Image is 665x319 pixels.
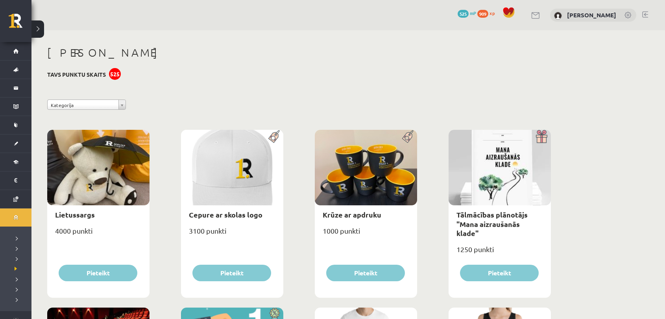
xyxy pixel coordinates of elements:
a: Cepure ar skolas logo [189,210,262,219]
button: Pieteikt [192,265,271,281]
a: 909 xp [477,10,499,16]
button: Pieteikt [326,265,405,281]
div: 4000 punkti [47,224,150,244]
button: Pieteikt [460,265,539,281]
img: Populāra prece [399,130,417,143]
div: 1000 punkti [315,224,417,244]
img: Dāvana ar pārsteigumu [533,130,551,143]
a: 525 mP [458,10,476,16]
span: Kategorija [51,100,115,110]
a: Lietussargs [55,210,95,219]
span: xp [490,10,495,16]
h1: [PERSON_NAME] [47,46,551,59]
img: Populāra prece [266,130,283,143]
span: 909 [477,10,488,18]
span: 525 [458,10,469,18]
a: [PERSON_NAME] [567,11,616,19]
h3: Tavs punktu skaits [47,71,106,78]
a: Tālmācības plānotājs "Mana aizraušanās klade" [456,210,528,238]
img: Aleks Cvetkovs [554,12,562,20]
span: mP [470,10,476,16]
div: 525 [109,68,121,80]
div: 3100 punkti [181,224,283,244]
a: Rīgas 1. Tālmācības vidusskola [9,14,31,33]
a: Krūze ar apdruku [323,210,381,219]
div: 1250 punkti [449,243,551,262]
button: Pieteikt [59,265,137,281]
a: Kategorija [47,100,126,110]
